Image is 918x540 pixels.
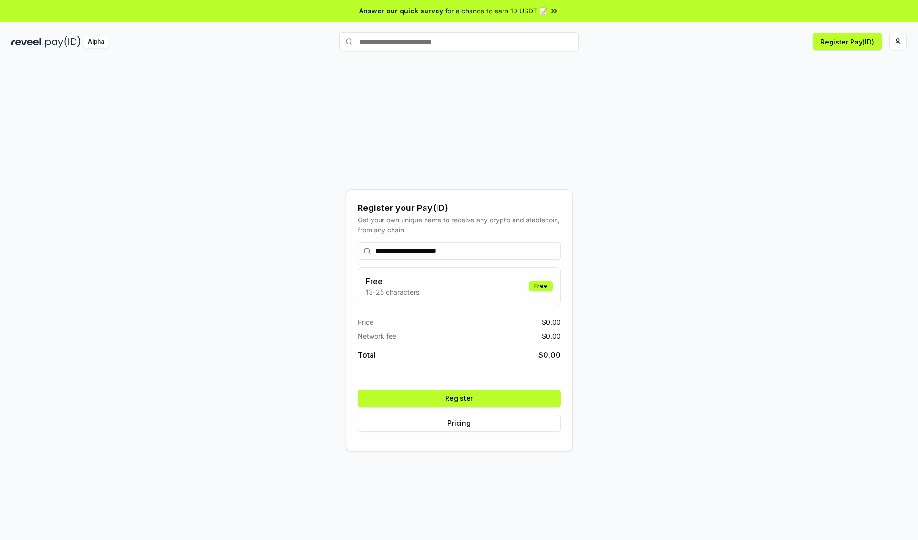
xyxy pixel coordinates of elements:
[11,36,44,48] img: reveel_dark
[359,6,443,16] span: Answer our quick survey
[813,33,882,50] button: Register Pay(ID)
[542,317,561,327] span: $ 0.00
[445,6,547,16] span: for a chance to earn 10 USDT 📝
[538,349,561,361] span: $ 0.00
[45,36,81,48] img: pay_id
[358,415,561,432] button: Pricing
[366,287,419,297] p: 13-25 characters
[358,331,396,341] span: Network fee
[358,349,376,361] span: Total
[542,331,561,341] span: $ 0.00
[366,276,419,287] h3: Free
[83,36,109,48] div: Alpha
[529,281,553,291] div: Free
[358,201,561,215] div: Register your Pay(ID)
[358,215,561,235] div: Get your own unique name to receive any crypto and stablecoin, from any chain
[358,390,561,407] button: Register
[358,317,373,327] span: Price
